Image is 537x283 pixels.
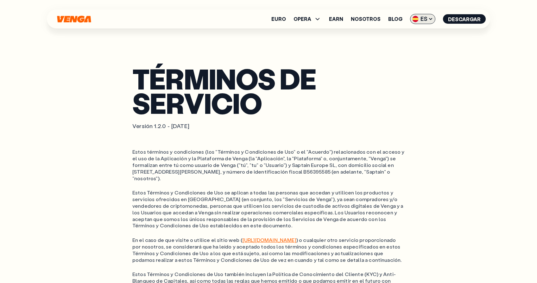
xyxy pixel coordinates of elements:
[271,16,286,22] a: Euro
[410,14,435,24] span: ES
[443,14,486,24] button: Descargar
[294,16,311,22] span: OPERA
[351,16,381,22] a: Nosotros
[132,66,405,115] h1: Términos de servicio
[132,149,405,181] ol: Estos términos y condiciones (los "Términos y Condiciones de Uso" o el "Acuerdo") relacionados co...
[412,16,419,22] img: flag-es
[132,237,405,263] ol: En el caso de que visite o utilice el sitio web ( ) o cualquier otro servicio proporcionado por n...
[388,16,402,22] a: Blog
[329,16,343,22] a: Earn
[132,122,405,130] p: Versión 1.2.0 - [DATE]
[294,15,321,23] span: OPERA
[56,15,92,23] svg: Inicio
[243,237,296,243] a: [URL][DOMAIN_NAME]
[132,189,405,229] ol: Estos Términos y Condiciones de Uso se aplican a todas las personas que accedan y utilicen los pr...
